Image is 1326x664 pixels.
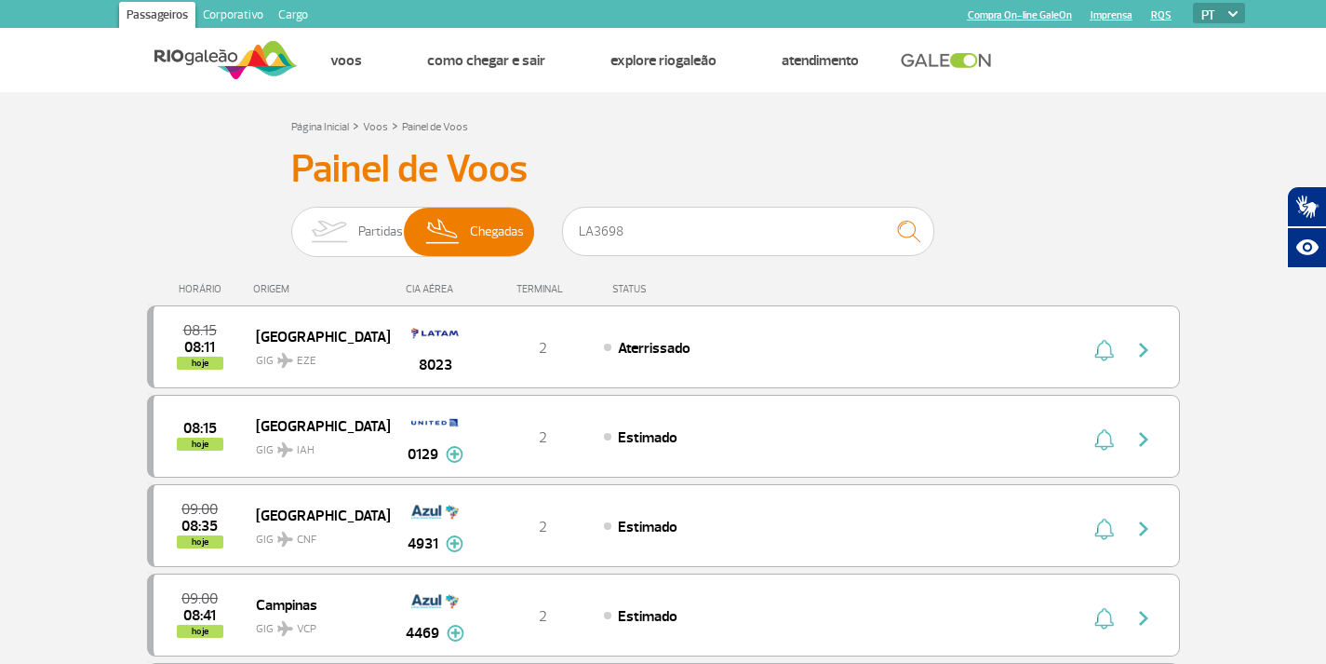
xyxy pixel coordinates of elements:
span: 2025-08-26 08:15:00 [183,422,217,435]
span: 2025-08-26 09:00:00 [181,503,218,516]
div: Plugin de acessibilidade da Hand Talk. [1287,186,1326,268]
span: Estimado [618,428,677,447]
span: [GEOGRAPHIC_DATA] [256,413,375,438]
div: HORÁRIO [153,283,254,295]
span: 2025-08-26 08:41:00 [183,609,216,622]
a: Explore RIOgaleão [610,51,717,70]
span: IAH [297,442,315,459]
span: Partidas [358,208,403,256]
span: Campinas [256,592,375,617]
img: destiny_airplane.svg [277,442,293,457]
span: hoje [177,357,223,370]
img: sino-painel-voo.svg [1094,428,1114,451]
span: 8023 [419,354,452,376]
img: slider-desembarque [416,208,471,256]
span: GIG [256,611,375,638]
span: 2025-08-26 08:35:00 [181,520,218,533]
a: > [392,115,398,136]
span: [GEOGRAPHIC_DATA] [256,324,375,348]
button: Abrir tradutor de língua de sinais. [1287,186,1326,227]
span: hoje [177,438,223,451]
div: TERMINAL [482,283,603,295]
a: Como chegar e sair [427,51,545,70]
span: 2025-08-26 08:11:51 [184,341,215,354]
span: 2025-08-26 09:00:00 [181,592,218,605]
span: 4469 [406,622,439,644]
span: GIG [256,343,375,370]
div: ORIGEM [253,283,389,295]
span: GIG [256,522,375,549]
a: Corporativo [195,2,271,32]
img: mais-info-painel-voo.svg [446,535,463,552]
a: Voos [330,51,362,70]
a: Página Inicial [291,120,349,134]
span: Chegadas [470,208,524,256]
img: sino-painel-voo.svg [1094,518,1114,540]
span: Estimado [618,518,677,536]
img: seta-direita-painel-voo.svg [1132,339,1155,361]
span: 2 [539,428,547,447]
img: destiny_airplane.svg [277,532,293,547]
a: Passageiros [119,2,195,32]
a: Atendimento [782,51,859,70]
span: 0129 [408,443,438,466]
div: STATUS [603,283,755,295]
span: 2 [539,607,547,626]
img: seta-direita-painel-voo.svg [1132,428,1155,451]
input: Voo, cidade ou cia aérea [562,207,934,256]
img: destiny_airplane.svg [277,353,293,368]
span: Estimado [618,607,677,626]
span: EZE [297,353,316,370]
span: VCP [297,621,316,638]
img: mais-info-painel-voo.svg [446,446,463,463]
img: destiny_airplane.svg [277,621,293,636]
a: Painel de Voos [402,120,468,134]
span: [GEOGRAPHIC_DATA] [256,503,375,527]
img: seta-direita-painel-voo.svg [1132,607,1155,630]
span: 2025-08-26 08:15:00 [183,324,217,337]
span: hoje [177,535,223,549]
div: CIA AÉREA [389,283,482,295]
a: Voos [363,120,388,134]
img: slider-embarque [300,208,358,256]
span: hoje [177,625,223,638]
img: seta-direita-painel-voo.svg [1132,518,1155,540]
span: CNF [297,532,316,549]
a: Cargo [271,2,315,32]
a: RQS [1151,9,1172,21]
h3: Painel de Voos [291,146,1036,193]
span: 2 [539,518,547,536]
img: mais-info-painel-voo.svg [447,625,464,642]
a: > [353,115,359,136]
a: Imprensa [1091,9,1132,21]
button: Abrir recursos assistivos. [1287,227,1326,268]
img: sino-painel-voo.svg [1094,607,1114,630]
span: Aterrissado [618,339,690,358]
img: sino-painel-voo.svg [1094,339,1114,361]
a: Compra On-line GaleOn [968,9,1072,21]
span: 2 [539,339,547,358]
span: GIG [256,432,375,459]
span: 4931 [408,533,438,555]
